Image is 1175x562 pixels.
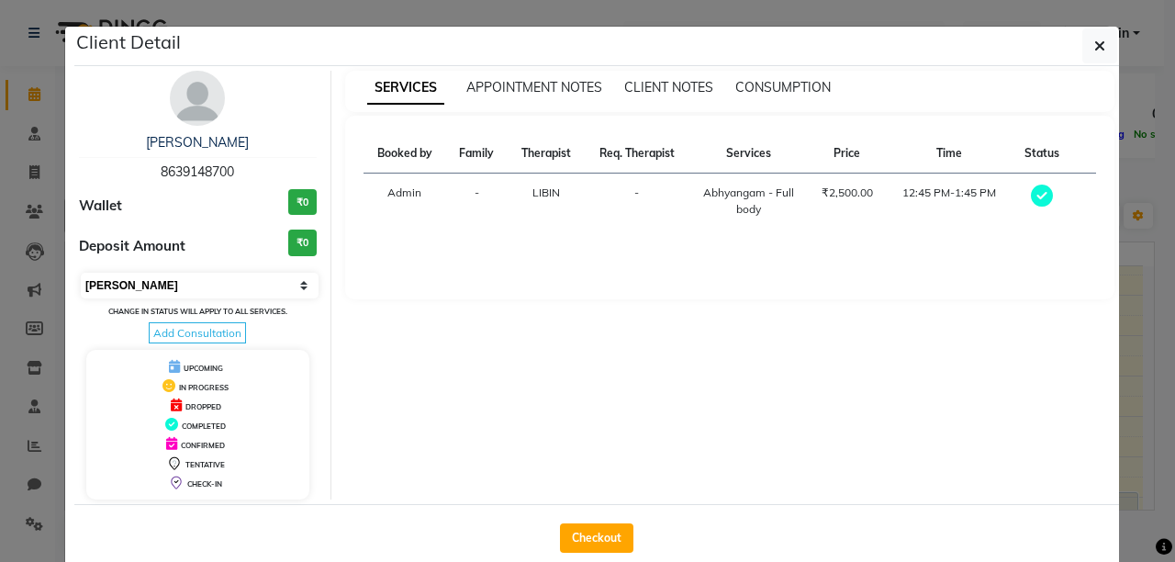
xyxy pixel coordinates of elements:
[446,134,508,174] th: Family
[624,79,713,96] span: CLIENT NOTES
[364,134,446,174] th: Booked by
[76,28,181,56] h5: Client Detail
[466,79,602,96] span: APPOINTMENT NOTES
[700,185,797,218] div: Abhyangam - Full body
[146,134,249,151] a: [PERSON_NAME]
[585,174,689,230] td: -
[735,79,831,96] span: CONSUMPTION
[185,460,225,469] span: TENTATIVE
[288,189,317,216] h3: ₹0
[532,185,560,199] span: LIBIN
[161,163,234,180] span: 8639148700
[179,383,229,392] span: IN PROGRESS
[560,523,633,553] button: Checkout
[446,174,508,230] td: -
[508,134,585,174] th: Therapist
[367,72,444,105] span: SERVICES
[585,134,689,174] th: Req. Therapist
[185,402,221,411] span: DROPPED
[364,174,446,230] td: Admin
[808,134,887,174] th: Price
[887,134,1012,174] th: Time
[79,196,122,217] span: Wallet
[819,185,876,201] div: ₹2,500.00
[79,236,185,257] span: Deposit Amount
[184,364,223,373] span: UPCOMING
[181,441,225,450] span: CONFIRMED
[149,322,246,343] span: Add Consultation
[288,230,317,256] h3: ₹0
[187,479,222,489] span: CHECK-IN
[887,174,1012,230] td: 12:45 PM-1:45 PM
[689,134,808,174] th: Services
[108,307,287,316] small: Change in status will apply to all services.
[1011,134,1072,174] th: Status
[170,71,225,126] img: avatar
[182,421,226,431] span: COMPLETED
